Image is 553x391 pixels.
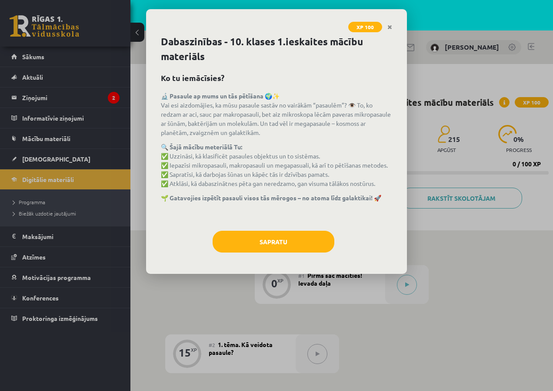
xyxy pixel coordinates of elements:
strong: 🌱 Gatavojies izpētīt pasauli visos tās mērogos – no atoma līdz galaktikai! 🚀 [161,194,381,202]
button: Sapratu [213,231,334,253]
strong: 🔍 Šajā mācību meteriālā Tu: [161,143,242,151]
p: ✅ Uzzināsi, kā klasificēt pasaules objektus un to sistēmas. ✅ Iepazīsi mikropasauli, makropasauli... [161,142,392,188]
span: XP 100 [348,22,382,32]
strong: 🔬 Pasaule ap mums un tās pētīšana 🌍✨ [161,92,280,100]
p: Vai esi aizdomājies, ka mūsu pasaule sastāv no vairākām “pasaulēm”? 👁️ To, ko redzam ar aci, sauc... [161,91,392,137]
a: Close [382,19,397,36]
h1: Dabaszinības - 10. klases 1.ieskaites mācību materiāls [161,34,392,64]
h2: Ko tu iemācīsies? [161,72,392,84]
